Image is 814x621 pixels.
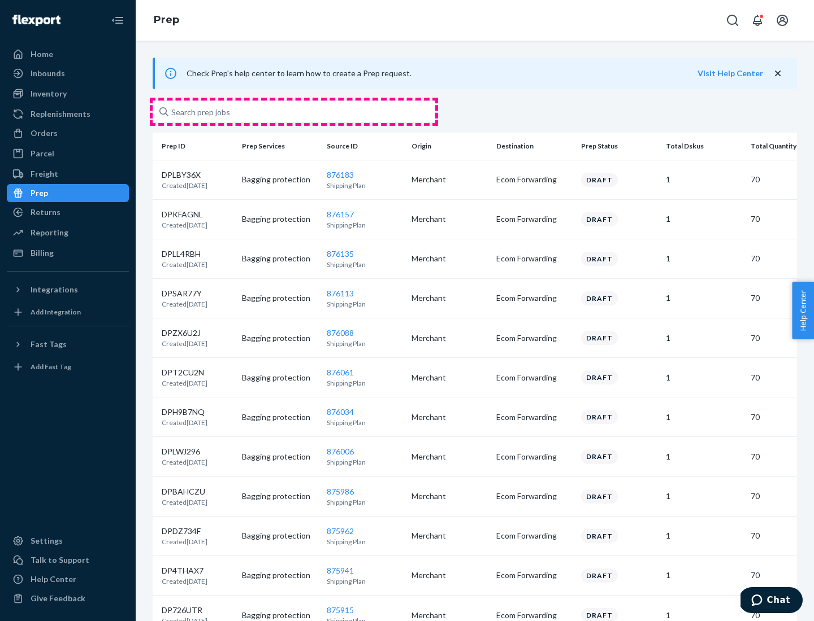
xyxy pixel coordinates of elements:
a: 876088 [327,328,354,338]
th: Prep Services [237,133,322,160]
a: 876113 [327,288,354,298]
a: Orders [7,124,129,142]
p: Created [DATE] [162,181,207,190]
p: Bagging protection [242,174,318,185]
p: Merchant [412,530,487,541]
p: Merchant [412,610,487,621]
p: Shipping Plan [327,537,402,546]
p: Merchant [412,451,487,462]
a: 875962 [327,526,354,536]
p: 1 [666,174,742,185]
a: Billing [7,244,129,262]
a: Settings [7,532,129,550]
p: 1 [666,333,742,344]
a: 876135 [327,249,354,259]
a: Reporting [7,224,129,242]
p: Shipping Plan [327,260,402,269]
div: Draft [581,252,618,266]
div: Draft [581,331,618,345]
p: Created [DATE] [162,260,207,269]
p: Shipping Plan [327,299,402,309]
p: Bagging protection [242,491,318,502]
div: Draft [581,568,618,583]
th: Origin [407,133,492,160]
p: Shipping Plan [327,457,402,467]
p: Bagging protection [242,213,318,225]
p: 1 [666,530,742,541]
button: Open account menu [771,9,794,32]
p: DPLBY36X [162,169,207,181]
a: Add Integration [7,303,129,321]
p: Merchant [412,213,487,225]
a: Freight [7,165,129,183]
div: Inbounds [31,68,65,79]
div: Draft [581,173,618,187]
p: Bagging protection [242,372,318,383]
p: DPT2CU2N [162,367,207,378]
a: Replenishments [7,105,129,123]
p: Ecom Forwarding [496,253,572,264]
p: Merchant [412,253,487,264]
p: DPH9B7NQ [162,406,207,418]
p: Shipping Plan [327,220,402,230]
p: Merchant [412,412,487,423]
p: Bagging protection [242,412,318,423]
p: 1 [666,213,742,225]
p: 1 [666,451,742,462]
button: Give Feedback [7,589,129,607]
p: Ecom Forwarding [496,333,572,344]
p: Ecom Forwarding [496,530,572,541]
p: Created [DATE] [162,418,207,427]
p: Created [DATE] [162,339,207,348]
button: Visit Help Center [698,68,763,79]
div: Draft [581,291,618,305]
span: Check Prep's help center to learn how to create a Prep request. [187,68,412,78]
p: DPDZ734F [162,526,207,537]
button: Open Search Box [721,9,744,32]
p: Ecom Forwarding [496,570,572,581]
p: Shipping Plan [327,181,402,190]
p: 1 [666,491,742,502]
p: 1 [666,253,742,264]
button: Help Center [792,282,814,339]
div: Give Feedback [31,593,85,604]
input: Search prep jobs [153,100,435,123]
a: Prep [154,14,179,26]
p: Ecom Forwarding [496,451,572,462]
a: 875915 [327,605,354,615]
th: Prep ID [153,133,237,160]
p: Created [DATE] [162,497,207,507]
div: Settings [31,535,63,546]
p: Merchant [412,372,487,383]
p: Bagging protection [242,610,318,621]
a: Returns [7,203,129,221]
iframe: Opens a widget where you can chat to one of our agents [741,587,803,615]
p: DPZX6U2J [162,327,207,339]
button: Integrations [7,281,129,299]
p: Merchant [412,570,487,581]
div: Add Integration [31,307,81,317]
p: DPKFAGNL [162,209,207,220]
p: 1 [666,412,742,423]
p: Created [DATE] [162,299,207,309]
a: 876034 [327,407,354,417]
div: Home [31,49,53,60]
button: Talk to Support [7,551,129,569]
th: Prep Status [577,133,661,160]
p: Merchant [412,174,487,185]
p: Created [DATE] [162,537,207,546]
a: Help Center [7,570,129,588]
button: Open notifications [746,9,769,32]
p: Ecom Forwarding [496,412,572,423]
a: 876183 [327,170,354,180]
a: Add Fast Tag [7,358,129,376]
p: Bagging protection [242,451,318,462]
p: Shipping Plan [327,339,402,348]
p: DPBAHCZU [162,486,207,497]
p: DPLL4RBH [162,248,207,260]
p: Bagging protection [242,333,318,344]
p: DP726UTR [162,605,207,616]
p: Ecom Forwarding [496,610,572,621]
